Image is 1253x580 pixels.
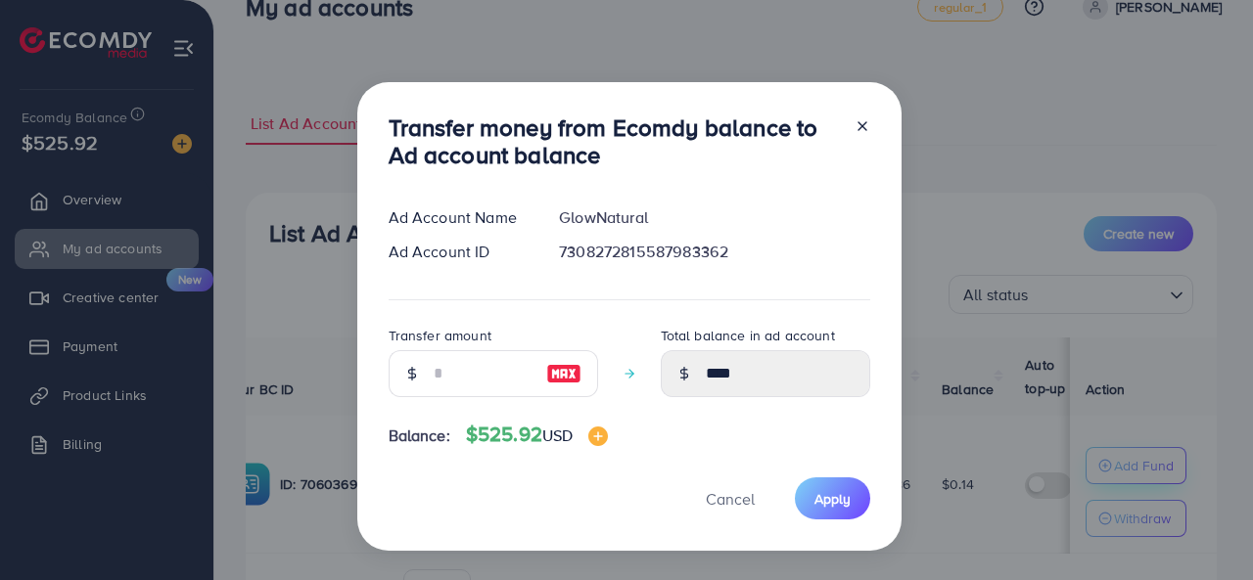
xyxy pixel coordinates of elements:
label: Transfer amount [389,326,491,345]
img: image [546,362,581,385]
div: 7308272815587983362 [543,241,885,263]
iframe: Chat [1170,492,1238,565]
span: USD [542,424,573,446]
span: Cancel [706,488,755,510]
div: Ad Account Name [373,206,544,229]
img: image [588,426,608,446]
div: Ad Account ID [373,241,544,263]
span: Apply [814,489,851,509]
button: Apply [795,477,870,519]
label: Total balance in ad account [661,326,835,345]
h3: Transfer money from Ecomdy balance to Ad account balance [389,113,839,170]
span: Balance: [389,424,450,447]
h4: $525.92 [466,423,609,447]
button: Cancel [681,477,779,519]
div: GlowNatural [543,206,885,229]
